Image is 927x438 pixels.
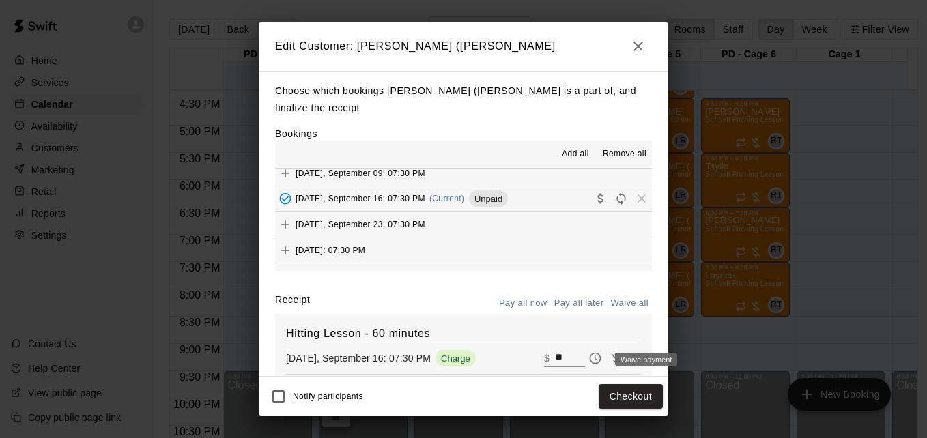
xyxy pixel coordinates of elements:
[275,237,652,263] button: Add[DATE]: 07:30 PM
[599,384,663,409] button: Checkout
[275,160,652,186] button: Add[DATE], September 09: 07:30 PM
[275,188,296,209] button: Added - Collect Payment
[469,194,508,204] span: Unpaid
[275,218,296,229] span: Add
[296,194,425,203] span: [DATE], September 16: 07:30 PM
[275,186,652,211] button: Added - Collect Payment[DATE], September 16: 07:30 PM(Current)UnpaidCollect paymentRescheduleRemove
[275,83,652,116] p: Choose which bookings [PERSON_NAME] ([PERSON_NAME] is a part of, and finalize the receipt
[615,353,677,366] div: Waive payment
[296,168,425,177] span: [DATE], September 09: 07:30 PM
[496,293,551,314] button: Pay all now
[275,128,317,139] label: Bookings
[275,244,296,254] span: Add
[275,263,652,289] button: Add[DATE], October 07: 07:30 PM
[259,22,668,71] h2: Edit Customer: [PERSON_NAME] ([PERSON_NAME]
[275,270,296,280] span: Add
[296,219,425,229] span: [DATE], September 23: 07:30 PM
[544,351,550,365] p: $
[562,147,589,161] span: Add all
[436,353,476,364] span: Charge
[296,245,365,254] span: [DATE]: 07:30 PM
[554,143,597,165] button: Add all
[631,193,652,203] span: Remove
[275,293,310,314] label: Receipt
[626,348,646,368] button: Remove
[275,167,296,177] span: Add
[286,325,641,342] h6: Hitting Lesson - 60 minutes
[293,392,363,401] span: Notify participants
[607,293,652,314] button: Waive all
[275,212,652,237] button: Add[DATE], September 23: 07:30 PM
[597,143,652,165] button: Remove all
[429,194,465,203] span: (Current)
[611,193,631,203] span: Reschedule
[286,351,431,365] p: [DATE], September 16: 07:30 PM
[296,271,414,280] span: [DATE], October 07: 07:30 PM
[590,193,611,203] span: Collect payment
[551,293,608,314] button: Pay all later
[603,147,646,161] span: Remove all
[585,352,605,364] span: Pay later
